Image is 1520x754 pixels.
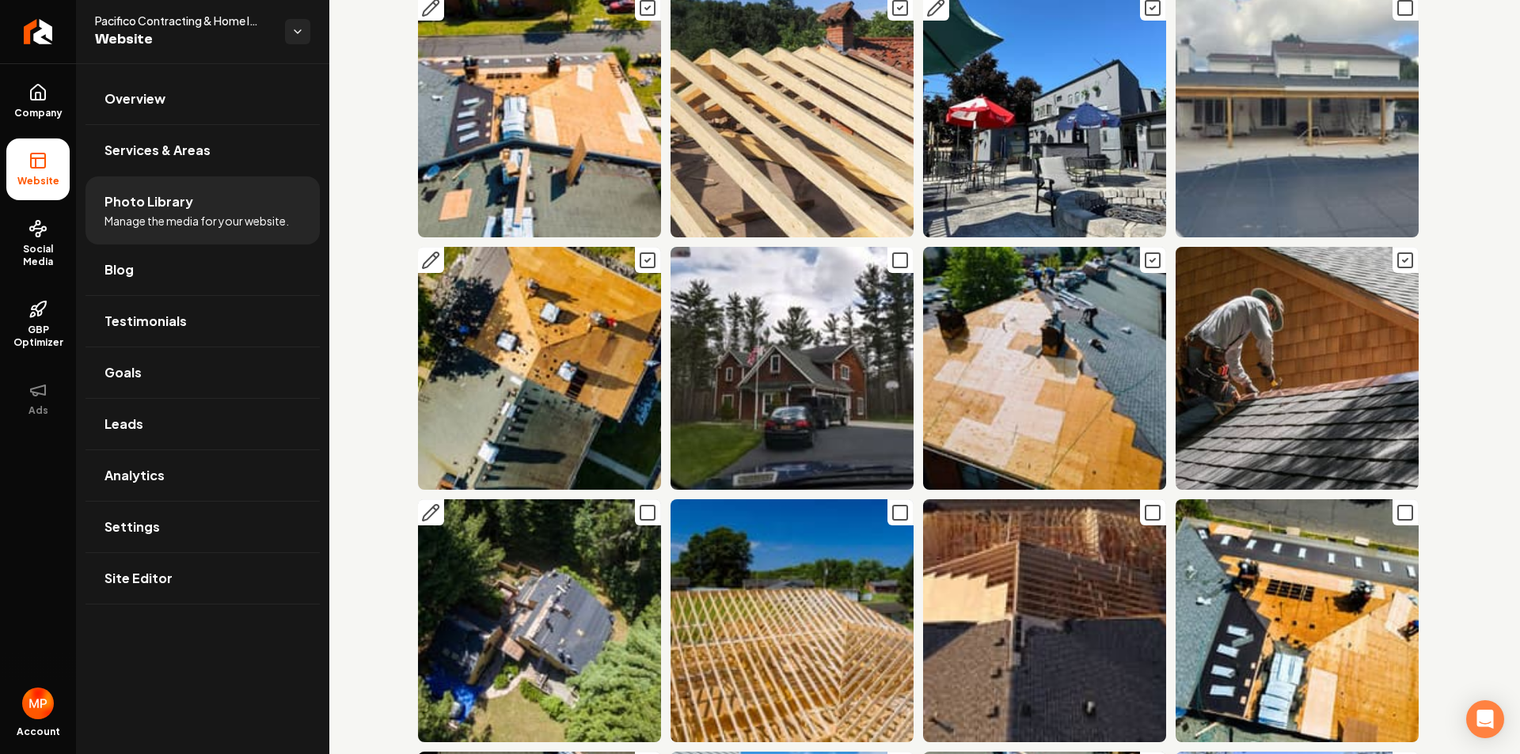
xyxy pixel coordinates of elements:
span: Testimonials [104,312,187,331]
img: No alt text set for this photo [1176,247,1419,490]
a: Leads [85,399,320,449]
a: Overview [85,74,320,124]
span: Blog [104,260,134,279]
a: Settings [85,502,320,552]
img: No alt text set for this photo [418,247,661,490]
img: No alt text set for this photo [923,247,1166,490]
img: No alt text set for this photo [671,247,914,490]
a: GBP Optimizer [6,287,70,362]
a: Services & Areas [85,125,320,176]
span: Leads [104,415,143,434]
span: Photo Library [104,192,193,211]
span: Website [95,28,272,51]
span: Site Editor [104,569,173,588]
img: No alt text set for this photo [1176,499,1419,742]
span: Ads [22,404,55,417]
a: Goals [85,347,320,398]
button: Ads [6,368,70,430]
span: Company [8,107,69,119]
a: Testimonials [85,296,320,347]
a: Social Media [6,206,70,281]
span: Website [11,175,66,188]
span: Analytics [104,466,165,485]
span: Social Media [6,243,70,268]
span: Account [17,726,60,738]
span: Manage the media for your website. [104,213,289,229]
img: Rebolt Logo [24,19,53,44]
a: Company [6,70,70,132]
div: Open Intercom Messenger [1466,700,1504,738]
a: Site Editor [85,553,320,604]
img: No alt text set for this photo [418,499,661,742]
img: No alt text set for this photo [671,499,914,742]
a: Blog [85,244,320,295]
img: Michael Pacifico [22,688,54,719]
span: Overview [104,89,165,108]
img: No alt text set for this photo [923,499,1166,742]
a: Analytics [85,450,320,501]
span: Services & Areas [104,141,211,160]
button: Open user button [22,688,54,719]
span: Goals [104,363,142,382]
span: Pacifico Contracting & Home Improvement [95,13,272,28]
span: Settings [104,517,160,536]
span: GBP Optimizer [6,324,70,349]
